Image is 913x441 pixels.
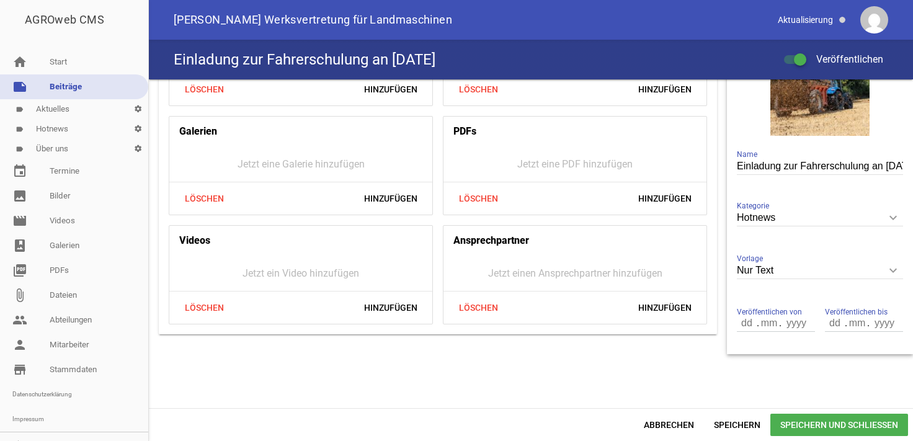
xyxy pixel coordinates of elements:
[628,296,701,319] span: Hinzufügen
[179,122,217,141] h4: Galerien
[825,315,846,331] input: dd
[868,315,899,331] input: yyyy
[354,78,427,100] span: Hinzufügen
[169,146,432,182] div: Jetzt eine Galerie hinzufügen
[704,414,770,436] span: Speichern
[780,315,811,331] input: yyyy
[128,99,148,119] i: settings
[758,315,780,331] input: mm
[12,313,27,327] i: people
[16,145,24,153] i: label
[12,55,27,69] i: home
[628,187,701,210] span: Hinzufügen
[825,306,888,318] span: Veröffentlichen bis
[354,187,427,210] span: Hinzufügen
[12,263,27,278] i: picture_as_pdf
[12,362,27,377] i: store_mall_directory
[128,119,148,139] i: settings
[174,296,234,319] span: Löschen
[443,146,706,182] div: Jetzt eine PDF hinzufügen
[12,288,27,303] i: attach_file
[628,78,701,100] span: Hinzufügen
[443,256,706,291] div: Jetzt einen Ansprechpartner hinzufügen
[12,79,27,94] i: note
[16,105,24,114] i: label
[174,187,234,210] span: Löschen
[883,208,903,228] i: keyboard_arrow_down
[12,164,27,179] i: event
[883,261,903,280] i: keyboard_arrow_down
[448,78,508,100] span: Löschen
[453,231,529,251] h4: Ansprechpartner
[737,315,758,331] input: dd
[801,53,883,65] span: Veröffentlichen
[448,187,508,210] span: Löschen
[174,50,435,69] h4: Einladung zur Fahrerschulung an [DATE]
[16,125,24,133] i: label
[737,306,802,318] span: Veröffentlichen von
[128,139,148,159] i: settings
[634,414,704,436] span: Abbrechen
[174,78,234,100] span: Löschen
[354,296,427,319] span: Hinzufügen
[12,337,27,352] i: person
[179,231,210,251] h4: Videos
[846,315,868,331] input: mm
[12,189,27,203] i: image
[12,213,27,228] i: movie
[169,256,432,291] div: Jetzt ein Video hinzufügen
[12,238,27,253] i: photo_album
[174,14,452,25] span: [PERSON_NAME] Werksvertretung für Landmaschinen
[453,122,476,141] h4: PDFs
[770,414,908,436] span: Speichern und Schließen
[448,296,508,319] span: Löschen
